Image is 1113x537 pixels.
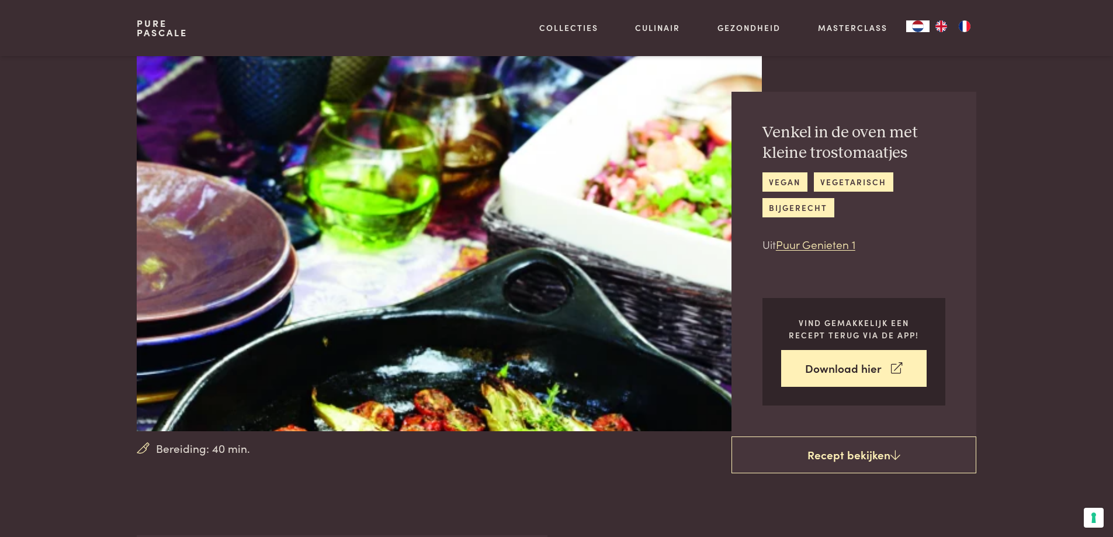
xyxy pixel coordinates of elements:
[781,350,927,387] a: Download hier
[906,20,930,32] div: Language
[814,172,893,192] a: vegetarisch
[156,440,250,457] span: Bereiding: 40 min.
[930,20,953,32] a: EN
[731,436,976,474] a: Recept bekijken
[906,20,976,32] aside: Language selected: Nederlands
[762,123,945,163] h2: Venkel in de oven met kleine trostomaatjes
[906,20,930,32] a: NL
[717,22,781,34] a: Gezondheid
[137,56,761,431] img: Venkel in de oven met kleine trostomaatjes
[539,22,598,34] a: Collecties
[818,22,887,34] a: Masterclass
[762,236,945,253] p: Uit
[776,236,855,252] a: Puur Genieten 1
[762,198,834,217] a: bijgerecht
[635,22,680,34] a: Culinair
[930,20,976,32] ul: Language list
[1084,508,1104,528] button: Uw voorkeuren voor toestemming voor trackingtechnologieën
[953,20,976,32] a: FR
[137,19,188,37] a: PurePascale
[781,317,927,341] p: Vind gemakkelijk een recept terug via de app!
[762,172,807,192] a: vegan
